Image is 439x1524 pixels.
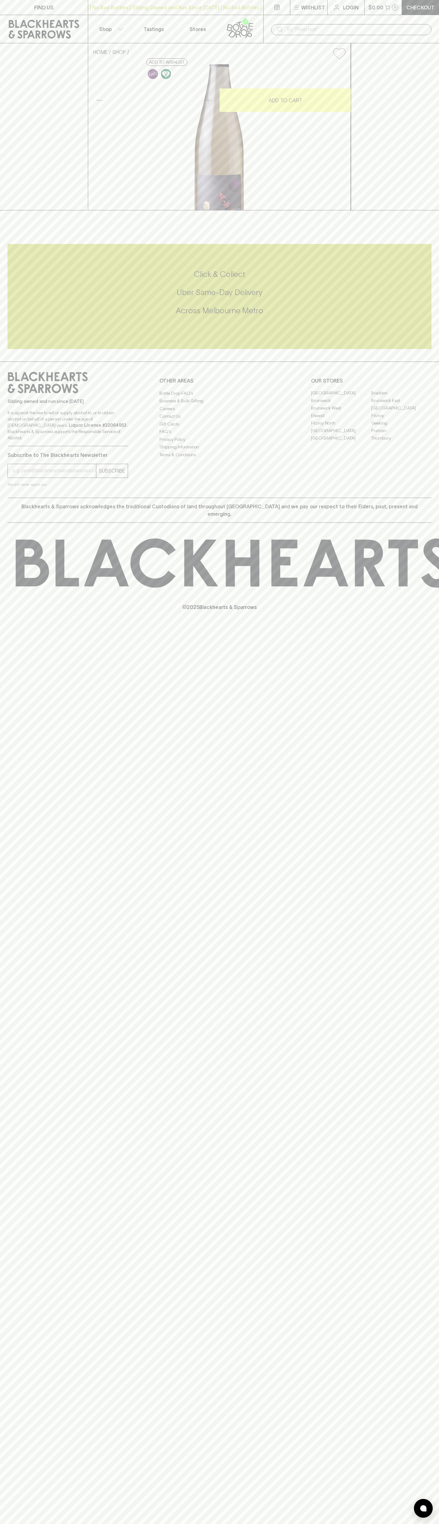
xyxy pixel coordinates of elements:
[159,443,280,451] a: Shipping Information
[176,15,220,43] a: Stores
[159,405,280,412] a: Careers
[8,481,128,488] p: We will never spam you
[144,25,164,33] p: Tastings
[420,1505,426,1511] img: bubble-icon
[8,410,128,441] p: It is against the law to sell or supply alcohol to, or to obtain alcohol on behalf of a person un...
[394,6,396,9] p: 0
[371,397,431,405] a: Brunswick East
[371,405,431,412] a: [GEOGRAPHIC_DATA]
[159,413,280,420] a: Contact Us
[301,4,325,11] p: Wishlist
[132,15,176,43] a: Tastings
[311,412,371,420] a: Elwood
[311,420,371,427] a: Fitzroy North
[343,4,359,11] p: Login
[93,49,108,55] a: HOME
[190,25,206,33] p: Stores
[159,67,173,81] a: Made without the use of any animal products.
[331,46,348,62] button: Add to wishlist
[406,4,435,11] p: Checkout
[371,420,431,427] a: Geelong
[146,67,159,81] a: Some may call it natural, others minimum intervention, either way, it’s hands off & maybe even a ...
[8,451,128,459] p: Subscribe to The Blackhearts Newsletter
[88,15,132,43] button: Shop
[269,97,302,104] p: ADD TO CART
[13,466,96,476] input: e.g. jane@blackheartsandsparrows.com.au
[159,397,280,405] a: Business & Bulk Gifting
[159,428,280,436] a: FAQ's
[148,69,158,79] img: Lo-Fi
[8,287,431,298] h5: Uber Same-Day Delivery
[99,467,125,474] p: SUBSCRIBE
[371,435,431,442] a: Thornbury
[311,435,371,442] a: [GEOGRAPHIC_DATA]
[311,397,371,405] a: Brunswick
[311,389,371,397] a: [GEOGRAPHIC_DATA]
[12,503,427,518] p: Blackhearts & Sparrows acknowledges the traditional Custodians of land throughout [GEOGRAPHIC_DAT...
[34,4,54,11] p: FIND US
[311,405,371,412] a: Brunswick West
[8,398,128,405] p: Sibling owned and run since [DATE]
[159,451,280,458] a: Terms & Conditions
[286,24,426,34] input: Try "Pinot noir"
[311,427,371,435] a: [GEOGRAPHIC_DATA]
[112,49,126,55] a: SHOP
[146,58,187,66] button: Add to wishlist
[371,412,431,420] a: Fitzroy
[96,464,128,478] button: SUBSCRIBE
[88,64,351,210] img: 34870.png
[159,377,280,384] p: OTHER AREAS
[371,389,431,397] a: Braddon
[159,436,280,443] a: Privacy Policy
[368,4,383,11] p: $0.00
[159,420,280,428] a: Gift Cards
[161,69,171,79] img: Vegan
[311,377,431,384] p: OUR STORES
[159,389,280,397] a: Bottle Drop FAQ's
[371,427,431,435] a: Prahran
[8,269,431,279] h5: Click & Collect
[99,25,112,33] p: Shop
[69,423,126,428] strong: Liquor License #32064953
[8,244,431,349] div: Call to action block
[8,305,431,316] h5: Across Melbourne Metro
[220,88,351,112] button: ADD TO CART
